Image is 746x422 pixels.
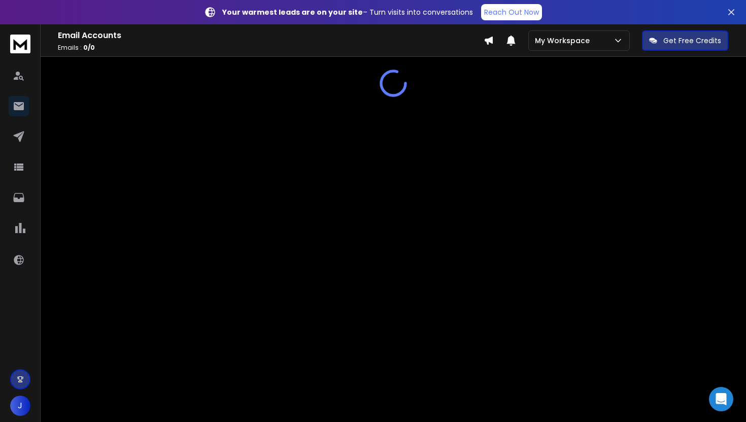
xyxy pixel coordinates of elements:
[83,43,95,52] span: 0 / 0
[709,387,733,411] div: Open Intercom Messenger
[10,35,30,53] img: logo
[484,7,539,17] p: Reach Out Now
[642,30,728,51] button: Get Free Credits
[222,7,473,17] p: – Turn visits into conversations
[222,7,363,17] strong: Your warmest leads are on your site
[663,36,721,46] p: Get Free Credits
[535,36,594,46] p: My Workspace
[10,396,30,416] button: J
[58,44,484,52] p: Emails :
[481,4,542,20] a: Reach Out Now
[58,29,484,42] h1: Email Accounts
